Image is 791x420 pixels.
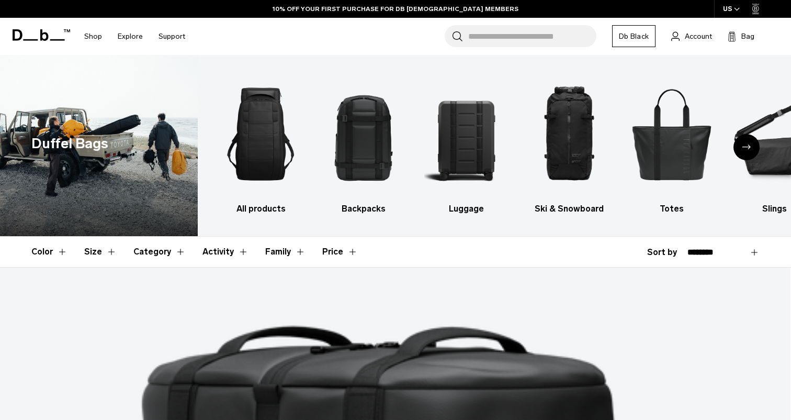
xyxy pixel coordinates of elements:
a: Explore [118,18,143,55]
a: Db All products [219,71,303,215]
img: Db [527,71,611,197]
button: Toggle Filter [31,237,67,267]
button: Toggle Filter [84,237,117,267]
a: Db Backpacks [321,71,405,215]
button: Toggle Price [322,237,358,267]
a: Db Luggage [424,71,508,215]
a: 10% OFF YOUR FIRST PURCHASE FOR DB [DEMOGRAPHIC_DATA] MEMBERS [273,4,518,14]
a: Db Ski & Snowboard [527,71,611,215]
h3: Totes [629,203,714,215]
li: 5 / 10 [629,71,714,215]
button: Bag [728,30,754,42]
h3: Backpacks [321,203,405,215]
a: Db Black [612,25,656,47]
a: Shop [84,18,102,55]
a: Db Totes [629,71,714,215]
span: Account [685,31,712,42]
img: Db [219,71,303,197]
h3: All products [219,203,303,215]
h1: Duffel Bags [31,133,108,154]
h3: Luggage [424,203,508,215]
img: Db [321,71,405,197]
li: 2 / 10 [321,71,405,215]
li: 4 / 10 [527,71,611,215]
img: Db [629,71,714,197]
h3: Ski & Snowboard [527,203,611,215]
span: Bag [741,31,754,42]
nav: Main Navigation [76,18,193,55]
button: Toggle Filter [265,237,306,267]
button: Toggle Filter [133,237,186,267]
a: Account [671,30,712,42]
li: 3 / 10 [424,71,508,215]
img: Db [424,71,508,197]
li: 1 / 10 [219,71,303,215]
div: Next slide [733,134,760,160]
button: Toggle Filter [202,237,248,267]
a: Support [159,18,185,55]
